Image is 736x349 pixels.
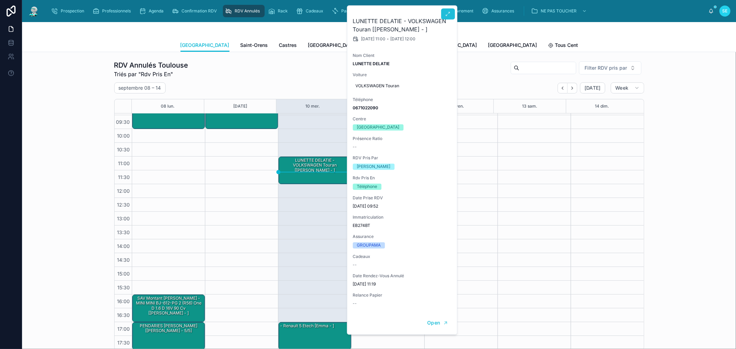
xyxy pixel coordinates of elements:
[353,105,379,110] strong: 0671022090
[522,99,537,113] button: 13 sam.
[241,42,268,49] span: Saint-Orens
[134,323,204,334] div: PENDARIES [PERSON_NAME] [[PERSON_NAME] - 5/5]
[116,202,132,208] span: 12:30
[353,17,452,33] h2: LUNETTE DELATIE - VOLKSWAGEN Touran [[PERSON_NAME] - ]
[611,82,644,93] button: Week
[235,8,260,14] span: RDV Annulés
[306,8,323,14] span: Cadeaux
[371,5,431,17] a: Dossiers Non Envoyés
[568,83,577,93] button: Next
[278,8,288,14] span: Rack
[266,5,293,17] a: Rack
[161,99,175,113] button: 08 lun.
[353,301,357,307] span: --
[555,42,586,49] span: Tous Centres
[353,144,357,150] span: --
[279,39,297,53] a: Castres
[353,254,452,260] span: Cadeaux
[491,8,514,14] span: Assurances
[585,85,601,91] span: [DATE]
[615,85,628,91] span: Week
[206,102,278,129] div: [PERSON_NAME] - CLIO 3 [[PERSON_NAME] - 4/5]
[353,234,452,240] span: Assurance
[357,124,400,131] div: [GEOGRAPHIC_DATA]
[223,5,265,17] a: RDV Annulés
[116,229,132,235] span: 13:30
[116,271,132,277] span: 15:00
[353,72,452,78] span: Voiture
[279,157,351,184] div: LUNETTE DELATIE - VOLKSWAGEN Touran [[PERSON_NAME] - ]
[353,61,390,66] strong: LUNETTE DELATIE
[119,84,161,91] h2: septembre 08 – 14
[117,174,132,180] span: 11:30
[330,5,370,17] a: Parrainages
[548,39,586,53] a: Tous Centres
[353,293,452,298] span: Relance Papier
[353,273,452,279] span: Date Rendez-Vous Annulé
[353,204,452,209] span: [DATE] 09:52
[279,42,297,49] span: Castres
[149,8,164,14] span: Agenda
[580,82,605,93] button: [DATE]
[353,223,452,229] span: EB274BT
[90,5,136,17] a: Professionnels
[46,3,708,19] div: scrollable content
[233,99,247,113] button: [DATE]
[116,326,132,332] span: 17:00
[480,5,519,17] a: Assurances
[308,39,357,53] a: [GEOGRAPHIC_DATA]
[180,42,229,49] span: [GEOGRAPHIC_DATA]
[353,176,452,181] span: Rdv Pris En
[387,36,389,42] span: -
[391,36,416,42] span: [DATE] 12:00
[353,53,452,58] span: Nom Client
[357,184,377,190] div: Téléphone
[558,83,568,93] button: Back
[305,99,320,113] button: 10 mer.
[116,257,132,263] span: 14:30
[116,147,132,152] span: 10:30
[488,42,537,49] span: [GEOGRAPHIC_DATA]
[116,340,132,346] span: 17:30
[133,295,205,322] div: SAV montant [PERSON_NAME] - MINI MINI BJ-612-PG 2 (R56) One D 1.6 D 16V 90 cv [[PERSON_NAME] - ]
[114,60,188,70] h1: RDV Annulés Toulouse
[353,136,452,142] span: Présence Ratio
[116,133,132,139] span: 10:00
[723,8,728,14] span: SE
[133,102,205,129] div: BIELSA Marvyn - Peugeot Expert 2017 [Emma - 5/5]
[28,6,40,17] img: App logo
[357,164,391,170] div: [PERSON_NAME]
[353,116,452,122] span: Centre
[444,8,473,14] span: Recouvrement
[241,39,268,53] a: Saint-Orens
[116,216,132,221] span: 13:00
[308,42,357,49] span: [GEOGRAPHIC_DATA]
[116,312,132,318] span: 16:30
[433,5,478,17] a: Recouvrement
[595,99,609,113] button: 14 dim.
[102,8,131,14] span: Professionnels
[541,8,577,14] span: NE PAS TOUCHER
[357,242,381,249] div: GROUPAMA
[423,318,453,329] button: Open
[116,188,132,194] span: 12:00
[180,39,229,52] a: [GEOGRAPHIC_DATA]
[353,262,357,268] span: --
[137,5,168,17] a: Agenda
[116,285,132,290] span: 15:30
[488,39,537,53] a: [GEOGRAPHIC_DATA]
[427,320,440,326] span: Open
[117,160,132,166] span: 11:00
[353,215,452,220] span: Immatriculation
[353,282,452,287] span: [DATE] 11:19
[280,157,351,173] div: LUNETTE DELATIE - VOLKSWAGEN Touran [[PERSON_NAME] - ]
[114,70,188,78] span: Triés par "Rdv Pris En"
[116,298,132,304] span: 16:00
[356,83,450,89] span: VOLKSWAGEN Touran
[181,8,217,14] span: Confirmation RDV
